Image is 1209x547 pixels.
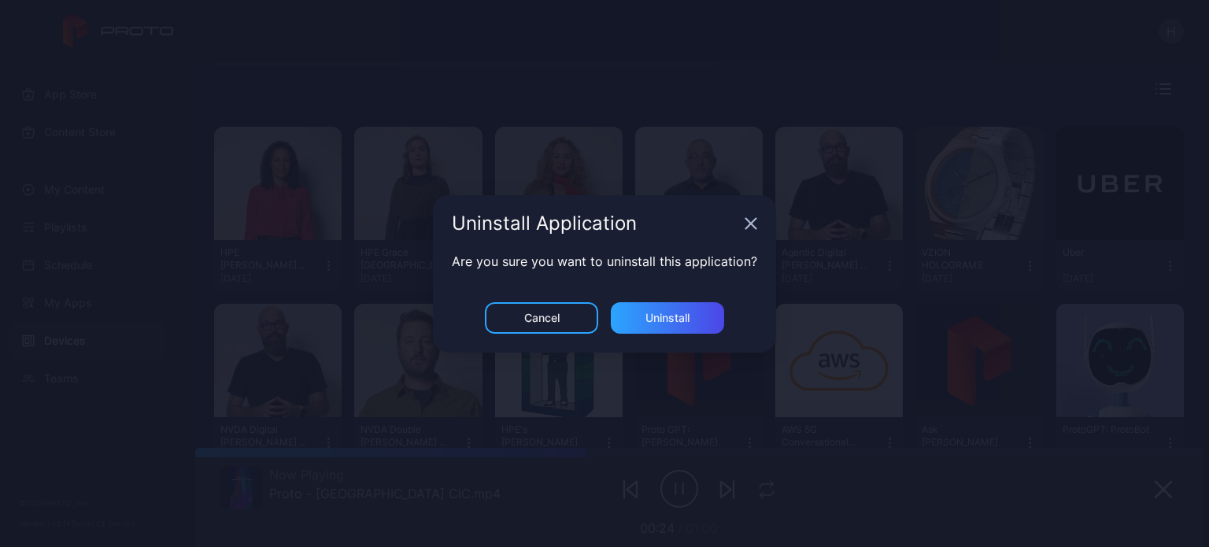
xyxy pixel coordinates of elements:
p: Are you sure you want to uninstall this application? [452,252,757,271]
button: Cancel [485,302,598,334]
button: Uninstall [611,302,724,334]
div: Uninstall Application [452,214,738,233]
div: Uninstall [645,312,690,324]
div: Cancel [524,312,560,324]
